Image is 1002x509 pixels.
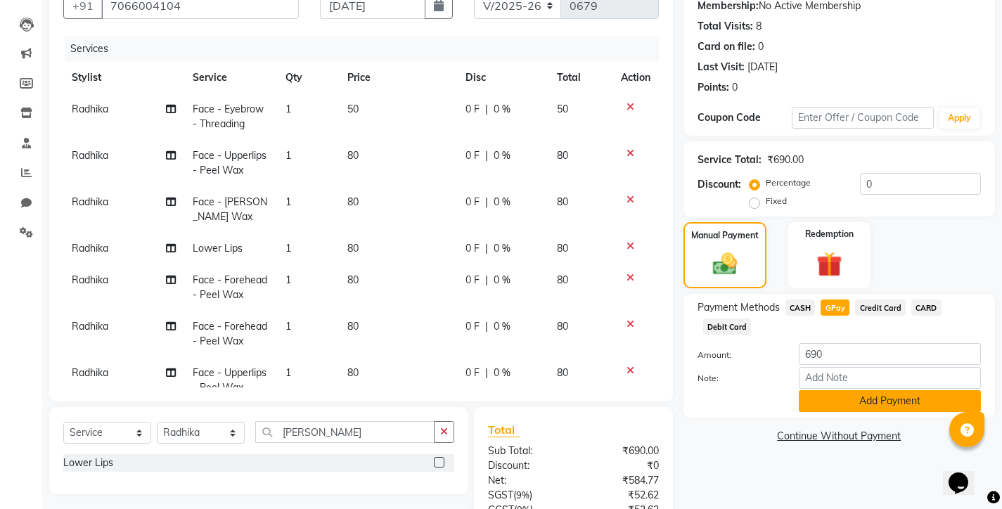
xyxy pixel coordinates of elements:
span: Debit Card [703,318,752,335]
span: 0 % [494,195,510,210]
span: 0 % [494,319,510,334]
span: 0 % [494,273,510,288]
span: 80 [557,242,568,254]
span: 50 [347,103,359,115]
div: ( ) [477,488,573,503]
span: 80 [347,366,359,379]
span: Lower Lips [193,242,243,254]
span: | [485,319,488,334]
span: Radhika [72,242,108,254]
span: 1 [285,366,291,379]
span: 0 F [465,319,480,334]
span: 1 [285,242,291,254]
label: Amount: [687,349,788,361]
div: 0 [758,39,764,54]
div: ₹52.62 [573,488,669,503]
div: Lower Lips [63,456,113,470]
a: Continue Without Payment [686,429,992,444]
span: 1 [285,149,291,162]
th: Total [548,62,612,94]
span: Radhika [72,320,108,333]
img: _cash.svg [705,250,745,278]
span: 1 [285,273,291,286]
span: | [485,195,488,210]
div: ₹0 [573,458,669,473]
span: | [485,102,488,117]
span: 0 F [465,148,480,163]
div: Last Visit: [698,60,745,75]
th: Qty [277,62,339,94]
th: Price [339,62,456,94]
span: 80 [347,273,359,286]
span: 0 % [494,241,510,256]
div: Total Visits: [698,19,753,34]
span: 1 [285,103,291,115]
span: Payment Methods [698,300,780,315]
span: | [485,241,488,256]
span: 80 [347,242,359,254]
span: 0 % [494,366,510,380]
label: Manual Payment [691,229,759,242]
span: Face - Forehead - Peel Wax [193,320,267,347]
th: Service [184,62,277,94]
span: CASH [785,299,816,316]
input: Amount [799,343,981,365]
span: 80 [557,273,568,286]
span: Face - Forehead - Peel Wax [193,273,267,301]
div: Services [65,36,669,62]
div: Coupon Code [698,110,792,125]
span: Credit Card [855,299,906,316]
span: Radhika [72,149,108,162]
div: Card on file: [698,39,755,54]
span: 80 [557,320,568,333]
span: 80 [557,149,568,162]
div: Points: [698,80,729,95]
span: Radhika [72,273,108,286]
label: Percentage [766,176,811,189]
span: | [485,366,488,380]
span: 0 F [465,366,480,380]
span: 0 F [465,195,480,210]
div: Discount: [698,177,741,192]
label: Redemption [805,228,854,240]
span: 80 [557,195,568,208]
span: GPay [821,299,849,316]
div: ₹690.00 [573,444,669,458]
span: 0 % [494,102,510,117]
span: 0 F [465,241,480,256]
span: 1 [285,195,291,208]
div: [DATE] [747,60,778,75]
span: Face - Eyebrow - Threading [193,103,264,130]
span: Face - [PERSON_NAME] Wax [193,195,267,223]
iframe: chat widget [943,453,988,495]
span: 0 F [465,102,480,117]
div: ₹584.77 [573,473,669,488]
span: SGST [488,489,513,501]
span: Radhika [72,195,108,208]
span: CARD [911,299,942,316]
div: Net: [477,473,573,488]
span: Total [488,423,520,437]
label: Fixed [766,195,787,207]
div: Service Total: [698,153,762,167]
span: 9% [516,489,529,501]
span: 80 [347,320,359,333]
input: Add Note [799,367,981,389]
button: Apply [939,108,979,129]
div: 8 [756,19,762,34]
div: ₹690.00 [767,153,804,167]
input: Enter Offer / Coupon Code [792,107,934,129]
th: Action [612,62,659,94]
span: 0 % [494,148,510,163]
input: Search or Scan [255,421,435,443]
img: _gift.svg [809,249,850,281]
span: 80 [557,366,568,379]
span: 1 [285,320,291,333]
span: 80 [347,149,359,162]
div: 0 [732,80,738,95]
span: | [485,273,488,288]
span: Face - Upperlips - Peel Wax [193,149,266,176]
th: Stylist [63,62,184,94]
label: Note: [687,372,788,385]
span: 80 [347,195,359,208]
